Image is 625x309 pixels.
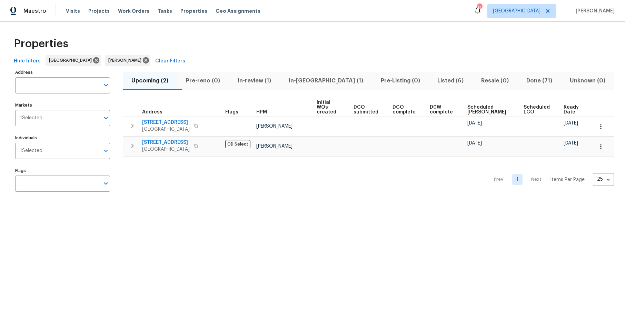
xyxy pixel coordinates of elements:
[512,174,523,185] a: Goto page 1
[564,141,578,146] span: [DATE]
[477,4,482,11] div: 8
[142,119,190,126] span: [STREET_ADDRESS]
[20,115,42,121] span: 1 Selected
[181,76,225,86] span: Pre-reno (0)
[393,105,418,114] span: DCO complete
[430,105,455,114] span: D0W complete
[467,105,512,114] span: Scheduled [PERSON_NAME]
[101,80,111,90] button: Open
[564,105,581,114] span: Ready Date
[233,76,276,86] span: In-review (1)
[142,146,190,153] span: [GEOGRAPHIC_DATA]
[101,146,111,156] button: Open
[487,161,614,199] nav: Pagination Navigation
[105,55,150,66] div: [PERSON_NAME]
[216,8,260,14] span: Geo Assignments
[522,76,557,86] span: Done (71)
[256,124,292,129] span: [PERSON_NAME]
[354,105,381,114] span: DCO submitted
[317,100,342,114] span: Initial WOs created
[101,113,111,123] button: Open
[142,139,190,146] span: [STREET_ADDRESS]
[477,76,514,86] span: Resale (0)
[118,8,149,14] span: Work Orders
[155,57,185,66] span: Clear Filters
[23,8,46,14] span: Maestro
[66,8,80,14] span: Visits
[88,8,110,14] span: Projects
[127,76,173,86] span: Upcoming (2)
[433,76,468,86] span: Listed (6)
[467,121,482,126] span: [DATE]
[14,57,41,66] span: Hide filters
[565,76,610,86] span: Unknown (0)
[14,40,68,47] span: Properties
[20,148,42,154] span: 1 Selected
[564,121,578,126] span: [DATE]
[284,76,368,86] span: In-[GEOGRAPHIC_DATA] (1)
[152,55,188,68] button: Clear Filters
[256,144,292,149] span: [PERSON_NAME]
[573,8,615,14] span: [PERSON_NAME]
[49,57,95,64] span: [GEOGRAPHIC_DATA]
[593,170,614,188] div: 25
[467,141,482,146] span: [DATE]
[256,110,267,114] span: HPM
[225,110,238,114] span: Flags
[46,55,101,66] div: [GEOGRAPHIC_DATA]
[11,55,43,68] button: Hide filters
[550,176,585,183] p: Items Per Page
[180,8,207,14] span: Properties
[376,76,425,86] span: Pre-Listing (0)
[225,140,250,148] span: OD Select
[15,169,110,173] label: Flags
[101,179,111,188] button: Open
[108,57,144,64] span: [PERSON_NAME]
[524,105,552,114] span: Scheduled LCO
[15,70,110,74] label: Address
[15,103,110,107] label: Markets
[158,9,172,13] span: Tasks
[493,8,540,14] span: [GEOGRAPHIC_DATA]
[15,136,110,140] label: Individuals
[142,110,162,114] span: Address
[142,126,190,133] span: [GEOGRAPHIC_DATA]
